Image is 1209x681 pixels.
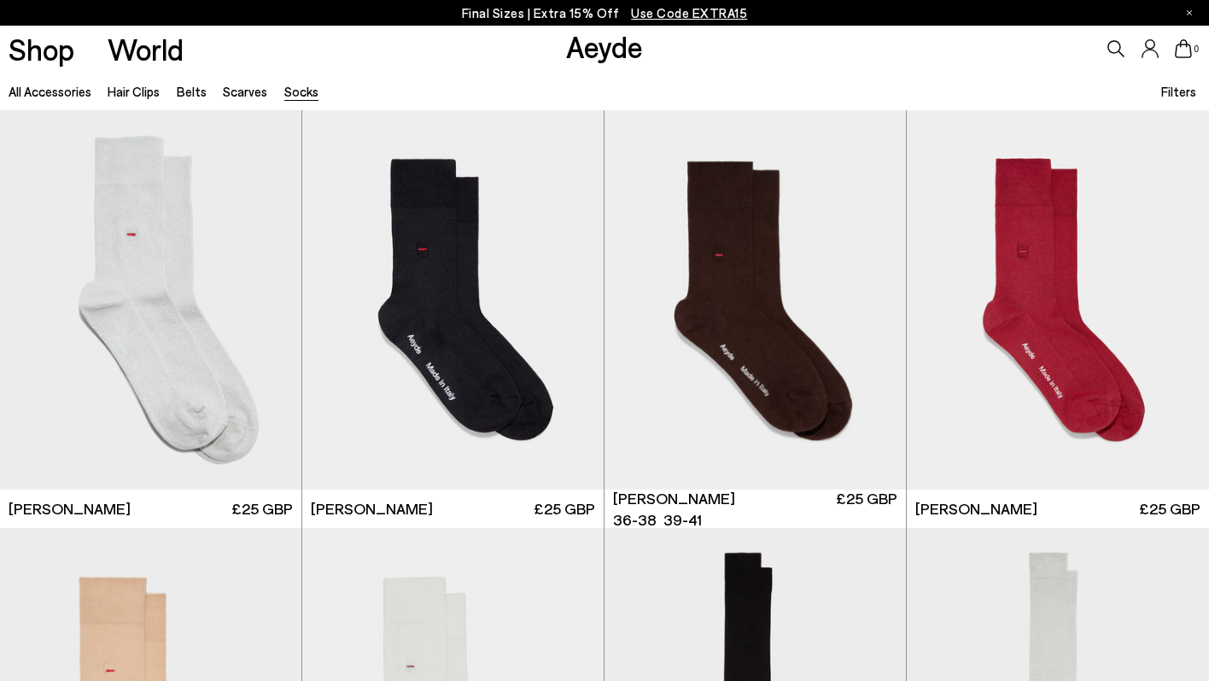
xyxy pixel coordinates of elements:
span: 0 [1192,44,1200,54]
a: Scarves [223,84,267,99]
a: Hair Clips [108,84,160,99]
span: £25 GBP [231,498,293,520]
a: Shop [9,34,74,64]
img: Jamie Cotton Socks [604,110,906,490]
a: Belts [177,84,207,99]
p: Final Sizes | Extra 15% Off [462,3,748,24]
img: Jamie Cotton Socks [907,110,1209,490]
span: £25 GBP [534,498,595,520]
ul: variant [613,509,700,531]
a: Next slide Previous slide [604,110,906,490]
a: Socks [284,84,318,99]
a: Aeyde [566,28,643,64]
a: [PERSON_NAME] £25 GBP [907,490,1209,528]
span: £25 GBP [836,488,897,531]
div: 1 / 3 [604,110,906,490]
span: [PERSON_NAME] [9,498,131,520]
span: [PERSON_NAME] [311,498,433,520]
span: Navigate to /collections/ss25-final-sizes [631,5,747,21]
li: 39-41 [663,509,702,531]
a: World [108,34,184,64]
img: Jamie Cotton Socks [302,110,604,490]
span: Filters [1161,84,1196,99]
a: [PERSON_NAME] 36-38 39-41 £25 GBP [604,490,906,528]
span: [PERSON_NAME] [613,488,735,509]
a: 0 [1175,39,1192,58]
span: £25 GBP [1139,498,1200,520]
a: [PERSON_NAME] £25 GBP [302,490,604,528]
li: 36-38 [613,509,657,531]
span: [PERSON_NAME] [915,498,1037,520]
a: All accessories [9,84,91,99]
